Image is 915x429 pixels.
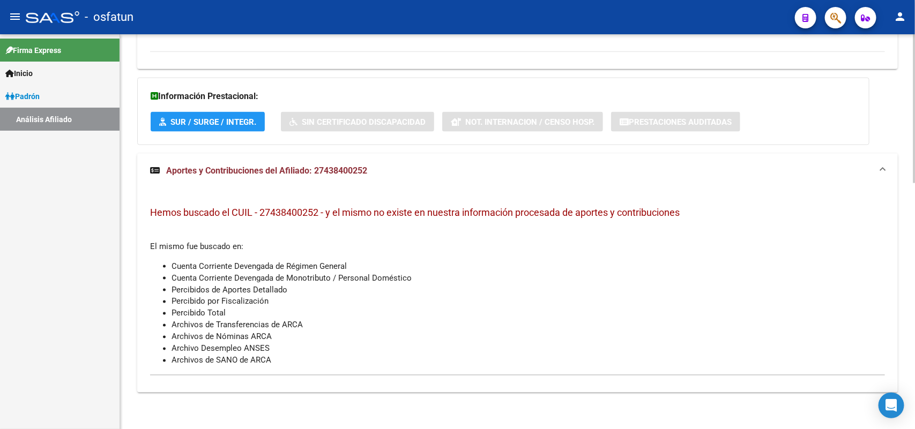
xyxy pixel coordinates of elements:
[151,89,856,104] h3: Información Prestacional:
[170,117,256,127] span: SUR / SURGE / INTEGR.
[85,5,133,29] span: - osfatun
[172,272,885,284] li: Cuenta Corriente Devengada de Monotributo / Personal Doméstico
[137,154,898,188] mat-expansion-panel-header: Aportes y Contribuciones del Afiliado: 27438400252
[281,112,434,132] button: Sin Certificado Discapacidad
[137,188,898,393] div: Aportes y Contribuciones del Afiliado: 27438400252
[894,10,906,23] mat-icon: person
[150,205,885,366] div: El mismo fue buscado en:
[172,319,885,331] li: Archivos de Transferencias de ARCA
[172,296,885,307] li: Percibido por Fiscalización
[172,307,885,319] li: Percibido Total
[879,393,904,418] div: Open Intercom Messenger
[172,331,885,343] li: Archivos de Nóminas ARCA
[629,117,732,127] span: Prestaciones Auditadas
[465,117,594,127] span: Not. Internacion / Censo Hosp.
[150,207,680,218] span: Hemos buscado el CUIL - 27438400252 - y el mismo no existe en nuestra información procesada de ap...
[611,112,740,132] button: Prestaciones Auditadas
[166,165,367,176] span: Aportes y Contribuciones del Afiliado: 27438400252
[5,67,33,79] span: Inicio
[172,284,885,296] li: Percibidos de Aportes Detallado
[5,44,61,56] span: Firma Express
[151,112,265,132] button: SUR / SURGE / INTEGR.
[172,260,885,272] li: Cuenta Corriente Devengada de Régimen General
[302,117,426,127] span: Sin Certificado Discapacidad
[172,355,885,366] li: Archivos de SANO de ARCA
[442,112,603,132] button: Not. Internacion / Censo Hosp.
[172,343,885,355] li: Archivo Desempleo ANSES
[9,10,21,23] mat-icon: menu
[5,91,40,102] span: Padrón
